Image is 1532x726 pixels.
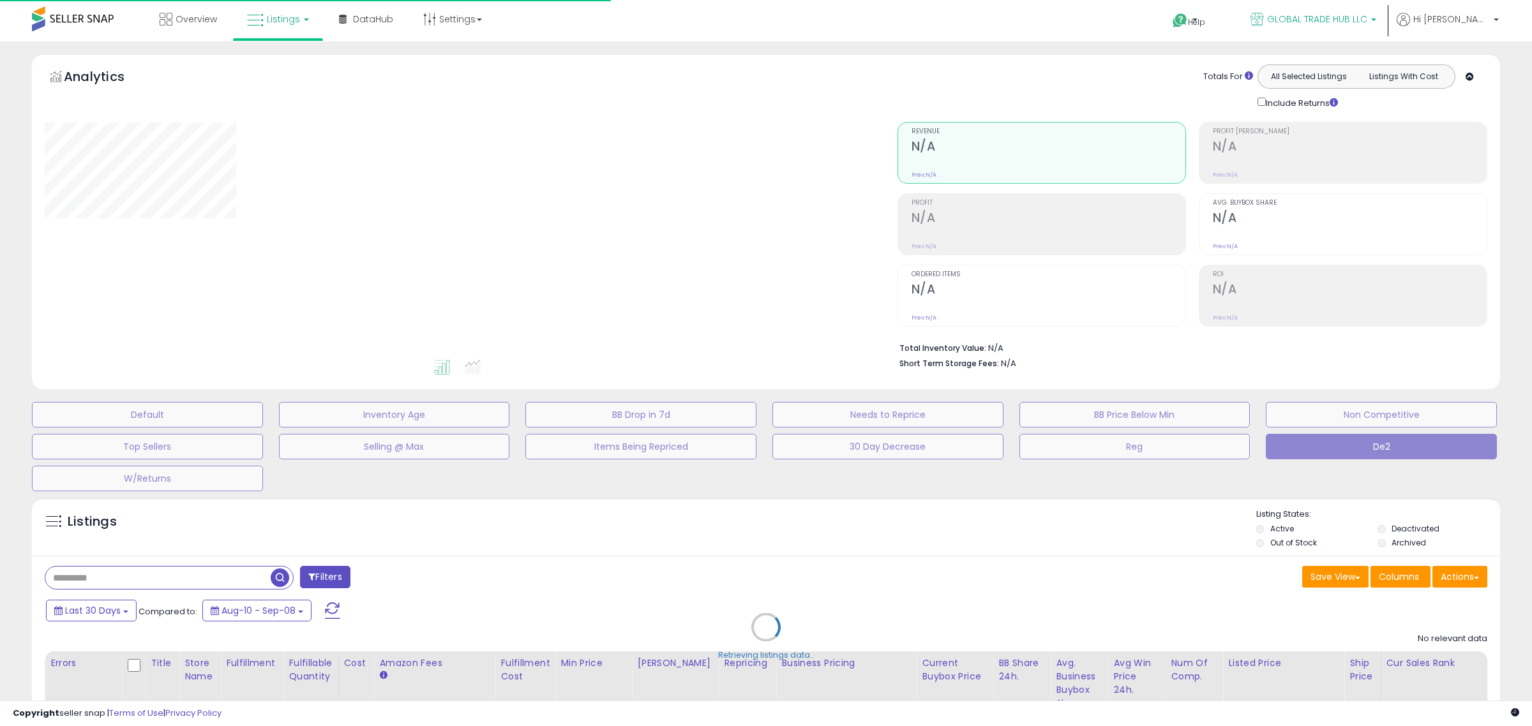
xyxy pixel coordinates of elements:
[1162,3,1230,41] a: Help
[912,271,1185,278] span: Ordered Items
[267,13,300,26] span: Listings
[64,68,149,89] h5: Analytics
[772,434,1003,459] button: 30 Day Decrease
[912,171,936,179] small: Prev: N/A
[525,434,756,459] button: Items Being Repriced
[176,13,217,26] span: Overview
[32,402,263,427] button: Default
[912,314,936,322] small: Prev: N/A
[1213,282,1487,299] h2: N/A
[912,139,1185,156] h2: N/A
[1248,95,1353,109] div: Include Returns
[912,128,1185,135] span: Revenue
[912,242,936,250] small: Prev: N/A
[1266,434,1497,459] button: De2
[13,707,59,719] strong: Copyright
[1203,71,1253,83] div: Totals For
[1213,200,1487,207] span: Avg. Buybox Share
[1413,13,1490,26] span: Hi [PERSON_NAME]
[899,339,1478,355] li: N/A
[772,402,1003,427] button: Needs to Reprice
[899,358,999,369] b: Short Term Storage Fees:
[32,434,263,459] button: Top Sellers
[279,402,510,427] button: Inventory Age
[1172,13,1188,29] i: Get Help
[1266,402,1497,427] button: Non Competitive
[13,707,222,720] div: seller snap | |
[899,343,986,353] b: Total Inventory Value:
[1019,402,1250,427] button: BB Price Below Min
[1261,68,1356,85] button: All Selected Listings
[279,434,510,459] button: Selling @ Max
[353,13,393,26] span: DataHub
[912,200,1185,207] span: Profit
[1397,13,1499,41] a: Hi [PERSON_NAME]
[912,211,1185,228] h2: N/A
[912,282,1185,299] h2: N/A
[1213,128,1487,135] span: Profit [PERSON_NAME]
[1188,17,1205,27] span: Help
[525,402,756,427] button: BB Drop in 7d
[1213,211,1487,228] h2: N/A
[32,466,263,491] button: W/Returns
[1267,13,1367,26] span: GLOBAL TRADE HUB LLC
[1213,314,1238,322] small: Prev: N/A
[1001,357,1016,369] span: N/A
[718,649,814,661] div: Retrieving listings data..
[1213,171,1238,179] small: Prev: N/A
[1019,434,1250,459] button: Reg
[1356,68,1451,85] button: Listings With Cost
[1213,271,1487,278] span: ROI
[1213,139,1487,156] h2: N/A
[1213,242,1238,250] small: Prev: N/A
